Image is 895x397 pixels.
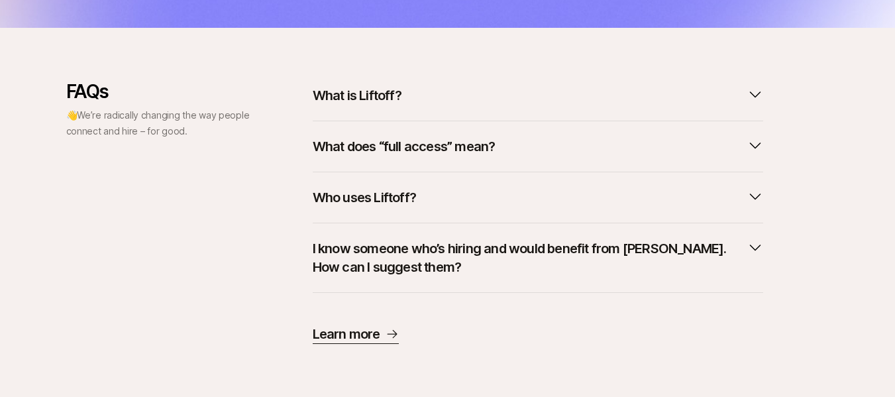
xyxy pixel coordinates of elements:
p: FAQs [66,81,252,102]
p: 👋 [66,107,252,139]
p: Learn more [313,325,380,343]
p: What does “full access” mean? [313,137,496,156]
button: Who uses Liftoff? [313,183,763,212]
span: We’re radically changing the way people connect and hire – for good. [66,109,250,137]
a: Learn more [313,325,399,344]
p: I know someone who’s hiring and would benefit from [PERSON_NAME]. How can I suggest them? [313,239,742,276]
p: What is Liftoff? [313,86,401,105]
button: What is Liftoff? [313,81,763,110]
button: I know someone who’s hiring and would benefit from [PERSON_NAME]. How can I suggest them? [313,234,763,282]
button: What does “full access” mean? [313,132,763,161]
p: Who uses Liftoff? [313,188,416,207]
